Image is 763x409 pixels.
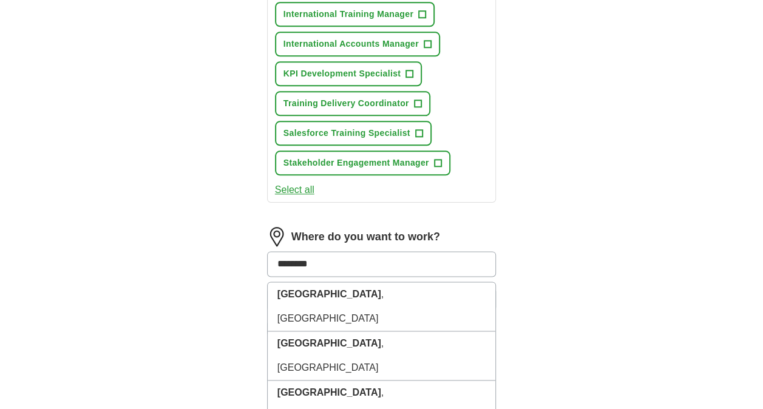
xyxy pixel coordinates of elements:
[277,338,381,348] strong: [GEOGRAPHIC_DATA]
[268,331,496,380] li: , [GEOGRAPHIC_DATA]
[283,97,409,110] span: Training Delivery Coordinator
[275,61,422,86] button: KPI Development Specialist
[275,121,432,146] button: Salesforce Training Specialist
[277,387,381,397] strong: [GEOGRAPHIC_DATA]
[283,8,413,21] span: International Training Manager
[268,282,496,331] li: , [GEOGRAPHIC_DATA]
[283,157,429,169] span: Stakeholder Engagement Manager
[283,38,419,50] span: International Accounts Manager
[275,150,450,175] button: Stakeholder Engagement Manager
[275,183,314,197] button: Select all
[277,289,381,299] strong: [GEOGRAPHIC_DATA]
[283,67,401,80] span: KPI Development Specialist
[267,227,287,246] img: location.png
[283,127,410,140] span: Salesforce Training Specialist
[275,91,430,116] button: Training Delivery Coordinator
[275,2,435,27] button: International Training Manager
[291,229,440,245] label: Where do you want to work?
[275,32,440,56] button: International Accounts Manager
